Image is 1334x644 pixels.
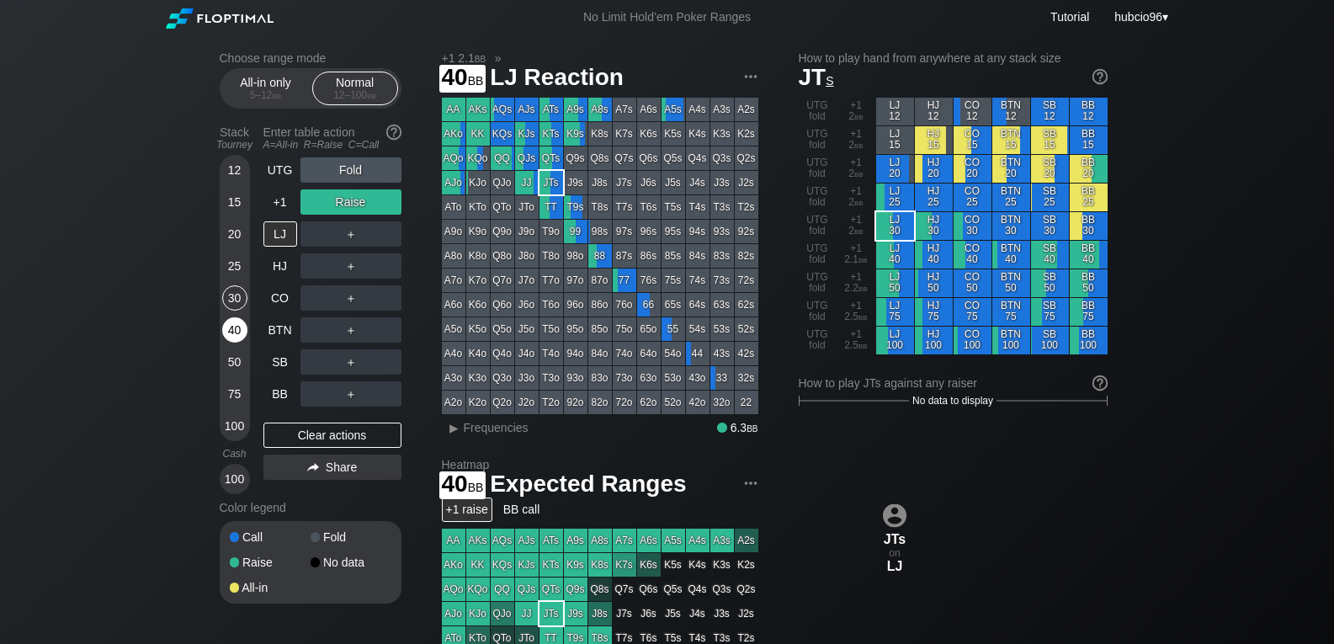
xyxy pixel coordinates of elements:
span: bb [367,89,376,101]
div: K5o [466,317,490,341]
div: HJ 50 [915,269,953,297]
div: Q9s [564,146,587,170]
div: CO 75 [954,298,991,326]
div: T3s [710,195,734,219]
div: K6o [466,293,490,317]
div: K6s [637,122,661,146]
div: 20 [222,221,247,247]
div: CO 40 [954,241,991,269]
div: LJ 20 [876,155,914,183]
div: BB 25 [1070,184,1108,211]
div: +1 2 [837,212,875,240]
span: bb [854,139,864,151]
span: bb [854,168,864,179]
span: 40 [439,65,486,93]
div: SB 75 [1031,298,1069,326]
div: 32s [735,366,758,390]
div: A8o [442,244,465,268]
div: J9o [515,220,539,243]
div: 75 [222,381,247,407]
div: BTN 25 [992,184,1030,211]
div: KJo [466,171,490,194]
div: 62s [735,293,758,317]
div: BTN 40 [992,241,1030,269]
div: HJ [263,253,297,279]
div: K9s [564,122,587,146]
div: ▾ [1110,8,1170,26]
div: 63o [637,366,661,390]
div: A5o [442,317,465,341]
div: HJ 12 [915,98,953,125]
div: K7s [613,122,636,146]
div: UTG fold [799,212,837,240]
div: 40 [222,317,247,343]
a: Tutorial [1050,10,1089,24]
div: 42s [735,342,758,365]
img: share.864f2f62.svg [307,463,319,472]
div: UTG fold [799,155,837,183]
div: T6o [539,293,563,317]
div: J2s [735,171,758,194]
div: Q2s [735,146,758,170]
div: 76s [637,269,661,292]
div: A7s [613,98,636,121]
span: bb [858,253,868,265]
h2: Choose range mode [220,51,401,65]
div: Enter table action [263,119,401,157]
div: 44 [686,342,710,365]
div: BB 40 [1070,241,1108,269]
div: ＋ [300,285,401,311]
div: A6o [442,293,465,317]
div: 63s [710,293,734,317]
div: BTN 15 [992,126,1030,154]
div: KTo [466,195,490,219]
div: KQo [466,146,490,170]
div: AKo [442,122,465,146]
div: 100 [222,413,247,439]
div: Q8o [491,244,514,268]
div: T4s [686,195,710,219]
div: BB 15 [1070,126,1108,154]
div: Q3o [491,366,514,390]
div: No data [311,556,391,568]
div: +1 2 [837,155,875,183]
div: K4s [686,122,710,146]
div: How to play JTs against any raiser [799,376,1108,390]
div: 84o [588,342,612,365]
div: 98o [564,244,587,268]
img: help.32db89a4.svg [385,123,403,141]
div: ＋ [300,221,401,247]
div: 97s [613,220,636,243]
div: Q9o [491,220,514,243]
div: UTG fold [799,98,837,125]
div: T5s [662,195,685,219]
div: A9o [442,220,465,243]
div: 54o [662,342,685,365]
div: TT [539,195,563,219]
div: 83s [710,244,734,268]
div: 55 [662,317,685,341]
div: Stack [213,119,257,157]
div: J8o [515,244,539,268]
div: JTo [515,195,539,219]
div: AQs [491,98,514,121]
img: help.32db89a4.svg [1091,374,1109,392]
div: Raise [300,189,401,215]
div: ＋ [300,317,401,343]
div: +1 [263,189,297,215]
span: +1 2.1 [439,51,489,66]
div: HJ 100 [915,327,953,354]
div: BB 20 [1070,155,1108,183]
div: 88 [588,244,612,268]
div: BB 12 [1070,98,1108,125]
div: J9s [564,171,587,194]
span: bb [468,70,484,88]
span: JT [799,64,834,90]
div: 73s [710,269,734,292]
span: bb [854,110,864,122]
div: Q3s [710,146,734,170]
div: ATs [539,98,563,121]
div: UTG [263,157,297,183]
div: UTG fold [799,269,837,297]
div: CO 25 [954,184,991,211]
